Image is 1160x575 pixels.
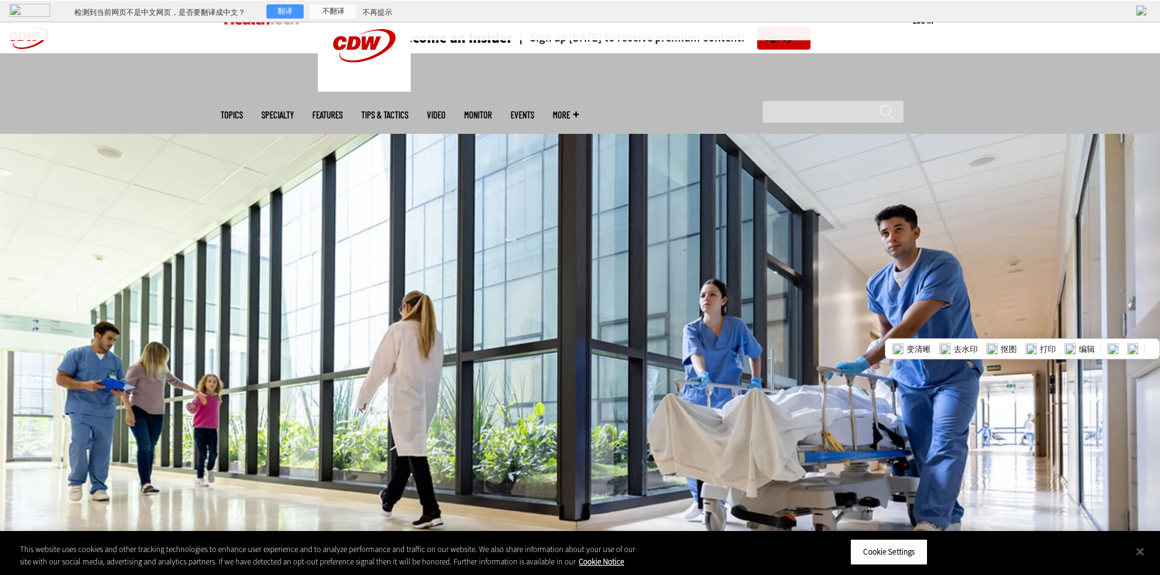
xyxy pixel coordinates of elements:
[221,110,243,120] span: Topics
[1127,538,1154,565] button: Close
[318,82,411,95] a: CDW
[553,110,579,120] span: More
[312,110,343,120] a: Features
[20,543,638,568] div: This website uses cookies and other tracking technologies to enhance user experience and to analy...
[74,7,245,18] pt: 检测到当前网页不是中文网页，是否要翻译成中文？
[361,110,408,120] a: Tips & Tactics
[1136,6,1148,15] img: close.png
[579,556,624,567] a: More information about your privacy
[362,7,392,18] a: 不再提示
[464,110,492,120] a: MonITor
[511,110,534,120] a: Events
[427,110,446,120] a: Video
[9,4,50,17] img: logo.png
[266,4,304,19] div: 翻译
[850,539,928,565] button: Cookie Settings
[310,4,356,19] div: 不翻译
[261,110,294,120] span: Specialty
